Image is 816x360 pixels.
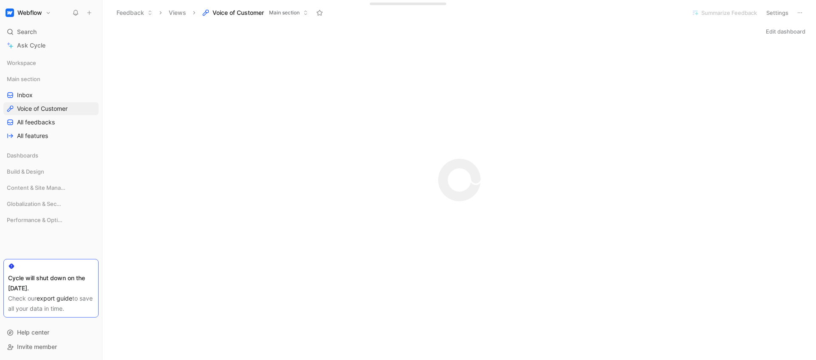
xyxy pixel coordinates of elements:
[7,216,66,224] span: Performance & Optimization
[7,200,64,208] span: Globalization & Security
[3,181,99,197] div: Content & Site Management
[3,56,99,69] div: Workspace
[3,165,99,178] div: Build & Design
[762,25,809,37] button: Edit dashboard
[3,73,99,142] div: Main sectionInboxVoice of CustomerAll feedbacksAll features
[17,91,33,99] span: Inbox
[3,116,99,129] a: All feedbacks
[3,214,99,229] div: Performance & Optimization
[6,8,14,17] img: Webflow
[7,151,38,160] span: Dashboards
[17,40,45,51] span: Ask Cycle
[17,343,57,350] span: Invite member
[3,149,99,162] div: Dashboards
[3,181,99,194] div: Content & Site Management
[17,9,42,17] h1: Webflow
[3,326,99,339] div: Help center
[113,6,156,19] button: Feedback
[3,197,99,213] div: Globalization & Security
[3,102,99,115] a: Voice of Customer
[198,6,312,19] button: Voice of CustomerMain section
[3,197,99,210] div: Globalization & Security
[17,329,49,336] span: Help center
[3,149,99,164] div: Dashboards
[7,59,36,67] span: Workspace
[3,39,99,52] a: Ask Cycle
[7,167,44,176] span: Build & Design
[269,8,300,17] span: Main section
[3,214,99,226] div: Performance & Optimization
[8,293,94,314] div: Check our to save all your data in time.
[3,340,99,353] div: Invite member
[3,129,99,142] a: All features
[8,273,94,293] div: Cycle will shut down on the [DATE].
[17,104,68,113] span: Voice of Customer
[688,7,761,19] button: Summarize Feedback
[37,295,72,302] a: export guide
[7,183,67,192] span: Content & Site Management
[3,7,53,19] button: WebflowWebflow
[165,6,190,19] button: Views
[762,7,792,19] button: Settings
[17,132,48,140] span: All features
[3,165,99,180] div: Build & Design
[17,118,55,127] span: All feedbacks
[3,73,99,85] div: Main section
[3,89,99,101] a: Inbox
[3,25,99,38] div: Search
[7,75,40,83] span: Main section
[17,27,37,37] span: Search
[212,8,264,17] span: Voice of Customer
